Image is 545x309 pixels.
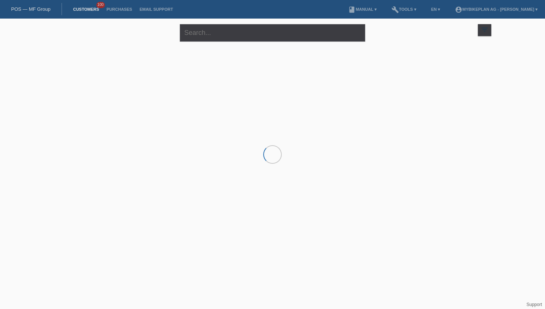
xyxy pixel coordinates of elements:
[427,7,444,12] a: EN ▾
[69,7,103,12] a: Customers
[392,6,399,13] i: build
[348,6,356,13] i: book
[96,2,105,8] span: 100
[451,7,541,12] a: account_circleMybikeplan AG - [PERSON_NAME] ▾
[103,7,136,12] a: Purchases
[11,6,50,12] a: POS — MF Group
[180,24,365,42] input: Search...
[455,6,462,13] i: account_circle
[480,26,489,34] i: filter_list
[526,302,542,307] a: Support
[136,7,176,12] a: Email Support
[344,7,380,12] a: bookManual ▾
[388,7,420,12] a: buildTools ▾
